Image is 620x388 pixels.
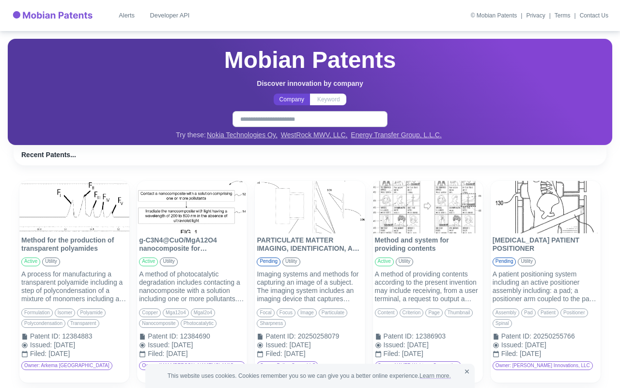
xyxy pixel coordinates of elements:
div: spinal [493,319,512,328]
div: polycondensation [21,319,65,328]
div: [DATE] [48,350,127,358]
div: criterion [400,308,424,317]
span: thumbnail [445,310,473,316]
span: assembly [493,310,519,316]
div: Filed : [148,350,164,358]
span: mgal2o4 [191,310,215,316]
div: Issued : [148,341,170,350]
div: Patent ID : [148,332,178,341]
span: formulation [22,310,52,316]
span: pending [493,259,516,265]
div: focal [257,308,274,317]
div: [DATE] [402,350,481,358]
a: Terms [555,13,571,18]
a: Method and system for providing contentsMethod and system for providing contentsactiveutilityA me... [373,181,483,361]
div: active [375,258,394,266]
div: Owner: [PERSON_NAME] Innovations, LLC [493,361,593,370]
span: active [139,259,157,265]
div: A method of providing contents according to the present invention may include receiving, from a u... [375,270,481,303]
img: Method for the production of transparent polyamides [19,181,129,233]
div: photocatalytic [181,319,217,328]
span: active [22,259,40,265]
div: Issued : [384,341,405,350]
div: Issued : [30,341,52,350]
div: isomer [55,308,76,317]
div: Filed : [501,350,518,358]
span: Try these: [176,131,206,139]
img: PARTICULATE MATTER IMAGING, IDENTIFICATION, AND ANALYSIS SYSTEMS AND METHODS [255,181,365,233]
a: SPINAL SURGERY PATIENT POSITIONER[MEDICAL_DATA] PATIENT POSITIONERpendingutilityA patient positio... [491,181,601,361]
div: | [549,11,551,20]
a: Privacy [526,13,545,18]
span: utility [396,259,413,265]
a: g-C3N4@CuO/MgA12O4 nanocomposite for photocatalytic degradation of pollutants in contaminated wat... [137,181,247,361]
span: page [426,310,442,316]
div: Patent ID : [384,332,414,341]
div: Filed : [30,350,46,358]
div: Imaging systems and methods for capturing an image of a subject. The imaging system includes an i... [257,270,363,303]
img: g-C3N4@CuO/MgA12O4 nanocomposite for photocatalytic degradation of pollutants in contaminated water [137,181,247,233]
div: 12384883 [62,332,127,340]
div: [DATE] [284,350,363,358]
span: Owner: IMAM [PERSON_NAME] ISLAMIC UNIVERSITY [139,363,245,369]
div: patient [538,308,558,317]
p: Method and system for providing contents [375,236,481,254]
div: Owner: Pollen Sense LLC [257,361,318,370]
div: Owner: Arkema [GEOGRAPHIC_DATA] [21,361,112,370]
img: Method and system for providing contents [373,181,483,233]
div: utility [518,258,535,266]
span: content [375,310,397,316]
span: Owner: [PERSON_NAME] Innovations, LLC [493,363,592,369]
div: [DATE] [171,341,245,349]
span: utility [160,259,177,265]
div: SPINAL SURGERY PATIENT POSITIONER[MEDICAL_DATA] PATIENT POSITIONERpendingutilityA patient positio... [491,181,601,383]
span: nanocomposite [139,321,178,327]
div: utility [42,258,60,266]
div: focus [277,308,295,317]
div: | [521,11,522,20]
span: mga12o4 [163,310,188,316]
span: utility [43,259,59,265]
h2: Mobian Patents [224,45,396,76]
div: sharpness [257,319,286,328]
a: WestRock MWV, LLC [281,131,348,139]
span: photocatalytic [181,321,216,327]
h6: Recent Patents... [21,151,599,159]
span: positioner [561,310,587,316]
a: Nokia Technologies Oy [207,131,278,139]
div: page [425,308,442,317]
span: sharpness [257,321,285,327]
span: transparent [68,321,99,327]
a: Contact Us [580,13,608,18]
div: [DATE] [290,341,363,349]
div: positioner [560,308,588,317]
div: pending [257,258,280,266]
div: mga12o4 [163,308,189,317]
button: Keyword [310,94,346,105]
span: polycondensation [22,321,65,327]
div: utility [160,258,177,266]
span: Owner: NAVER Webtoon Corporation [375,363,461,369]
span: Owner: Arkema [GEOGRAPHIC_DATA] [22,363,112,369]
div: Filed : [265,350,282,358]
div: [DATE] [525,341,599,349]
h6: Discover innovation by company [257,80,363,88]
p: PARTICULATE MATTER IMAGING, IDENTIFICATION, AND ANALYSIS SYSTEMS AND METHODS [257,236,363,254]
a: Learn more. [419,372,451,379]
div: A patient positioning system including an active positioner assembly including: a pad; a position... [493,270,599,303]
span: focus [277,310,295,316]
div: Method for the production of transparent polyamidesMethod for the production of transparent polya... [19,181,129,383]
span: spinal [493,321,511,327]
p: Method for the production of transparent polyamides [21,236,127,254]
div: transparent [67,319,99,328]
div: mgal2o4 [191,308,215,317]
div: 12386903 [416,332,481,340]
div: A method of photocatalytic degradation includes contacting a nanocomposite with a solution includ... [139,270,245,303]
div: PARTICULATE MATTER IMAGING, IDENTIFICATION, AND ANALYSIS SYSTEMS AND METHODSPARTICULATE MATTER IM... [255,181,365,383]
span: image [298,310,316,316]
a: Method for the production of transparent polyamidesMethod for the production of transparent polya... [19,181,129,361]
div: particulate [319,308,347,317]
span: particulate [319,310,347,316]
span: criterion [400,310,423,316]
div: pad [521,308,536,317]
